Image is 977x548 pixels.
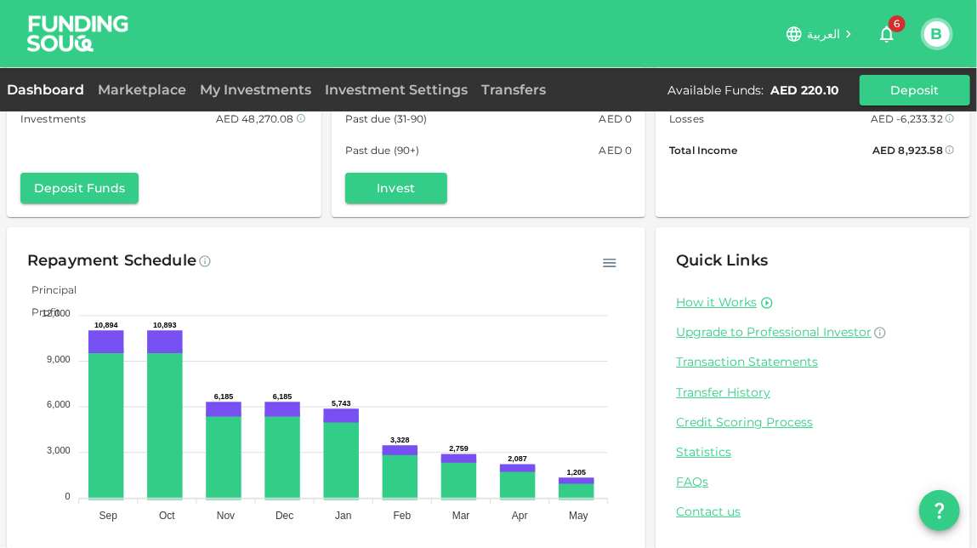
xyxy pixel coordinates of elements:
[676,294,757,311] a: How it Works
[217,510,235,522] tspan: Nov
[872,141,943,159] div: AED 8,923.58
[345,173,447,203] button: Invest
[770,82,839,99] div: AED 220.10
[345,110,428,128] span: Past due (31-90)
[394,510,412,522] tspan: Feb
[676,251,768,270] span: Quick Links
[676,324,950,340] a: Upgrade to Professional Investor
[7,82,91,98] a: Dashboard
[474,82,553,98] a: Transfers
[193,82,318,98] a: My Investments
[669,141,737,159] span: Total Income
[19,305,60,318] span: Profit
[47,354,71,364] tspan: 9,000
[335,510,351,522] tspan: Jan
[676,354,950,370] a: Transaction Statements
[870,17,904,51] button: 6
[669,110,704,128] span: Losses
[919,490,960,531] button: question
[807,26,841,42] span: العربية
[676,444,950,460] a: Statistics
[512,510,528,522] tspan: Apr
[676,414,950,431] a: Credit Scoring Process
[676,474,950,490] a: FAQs
[667,82,764,99] div: Available Funds :
[924,21,950,47] button: B
[676,504,950,520] a: Contact us
[889,15,906,32] span: 6
[871,110,943,128] div: AED -6,233.32
[216,110,294,128] div: AED 48,270.08
[91,82,193,98] a: Marketplace
[676,324,872,340] span: Upgrade to Professional Investor
[47,445,71,455] tspan: 3,000
[275,510,293,522] tspan: Dec
[65,491,71,501] tspan: 0
[345,141,420,159] span: Past due (90+)
[47,400,71,410] tspan: 6,000
[19,283,77,296] span: Principal
[20,173,139,203] button: Deposit Funds
[452,510,470,522] tspan: Mar
[676,385,950,401] a: Transfer History
[159,510,175,522] tspan: Oct
[599,141,633,159] div: AED 0
[860,75,970,106] button: Deposit
[42,308,71,318] tspan: 12,000
[569,510,588,522] tspan: May
[599,110,633,128] div: AED 0
[20,110,86,128] span: Investments
[99,510,118,522] tspan: Sep
[318,82,474,98] a: Investment Settings
[27,248,196,275] div: Repayment Schedule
